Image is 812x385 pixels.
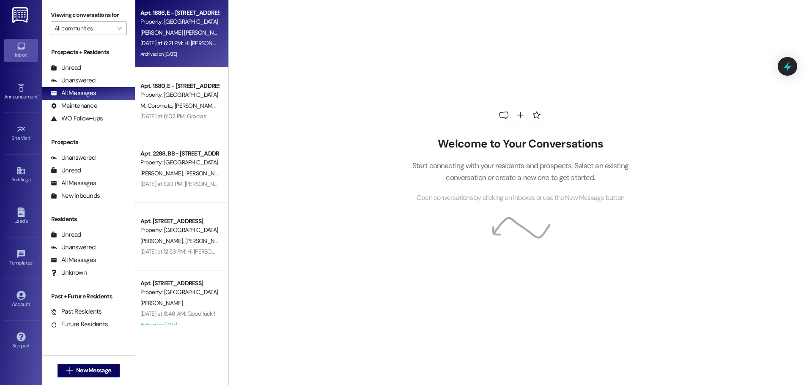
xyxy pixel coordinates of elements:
span: [PERSON_NAME] [140,237,185,245]
div: [DATE] at 12:53 PM: Hi [PERSON_NAME], [PERSON_NAME] and [PERSON_NAME]! We're so glad you chose Hi... [140,248,797,255]
div: Unread [51,230,81,239]
div: Prospects + Residents [42,48,135,57]
span: [PERSON_NAME] [185,237,230,245]
div: Maintenance [51,101,97,110]
div: Residents [42,215,135,224]
div: Unanswered [51,243,96,252]
span: [PERSON_NAME] [PERSON_NAME] [140,29,226,36]
a: Leads [4,205,38,228]
div: All Messages [51,256,96,265]
div: Unread [51,63,81,72]
div: Past Residents [51,307,102,316]
div: Property: [GEOGRAPHIC_DATA] [140,288,219,297]
h2: Welcome to Your Conversations [399,137,641,151]
div: [DATE] at 8:48 AM: Good luck!! [140,310,215,317]
div: Apt. [STREET_ADDRESS] [140,217,219,226]
div: Past + Future Residents [42,292,135,301]
span: M. Coromoto [140,102,175,109]
div: Unknown [51,268,87,277]
a: Inbox [4,39,38,62]
div: Unread [51,166,81,175]
div: Property: [GEOGRAPHIC_DATA] [140,90,219,99]
div: Future Residents [51,320,108,329]
div: Unanswered [51,76,96,85]
div: [DATE] at 6:21 PM: Hi [PERSON_NAME], good evening! Thanks for reaching out. I’ll notify the team ... [140,39,757,47]
button: New Message [58,364,120,377]
img: ResiDesk Logo [12,7,30,23]
label: Viewing conversations for [51,8,126,22]
div: Apt. 1880, E - [STREET_ADDRESS] [140,82,219,90]
span: [PERSON_NAME] [140,169,185,177]
div: Archived on [DATE] [140,49,219,60]
div: All Messages [51,89,96,98]
span: New Message [76,366,111,375]
span: • [33,259,34,265]
div: Property: [GEOGRAPHIC_DATA] [140,158,219,167]
span: [PERSON_NAME] [185,169,227,177]
div: WO Follow-ups [51,114,103,123]
a: Account [4,288,38,311]
span: [PERSON_NAME] [PERSON_NAME] [175,102,261,109]
div: [DATE] at 1:20 PM: [PERSON_NAME], not a problem at all! [140,180,278,188]
span: • [38,93,39,98]
div: [DATE] at 6:02 PM: Gracias [140,112,206,120]
div: Apt. 2288, BB - [STREET_ADDRESS] [140,149,219,158]
div: Prospects [42,138,135,147]
a: Buildings [4,164,38,186]
div: Property: [GEOGRAPHIC_DATA] [140,226,219,235]
i:  [66,367,73,374]
a: Site Visit • [4,122,38,145]
a: Support [4,330,38,352]
p: Start connecting with your residents and prospects. Select an existing conversation or create a n... [399,160,641,184]
div: Property: [GEOGRAPHIC_DATA] [140,17,219,26]
input: All communities [55,22,113,35]
div: Archived on [DATE] [140,319,219,330]
div: Apt. 1886, E - [STREET_ADDRESS] [140,8,219,17]
span: Open conversations by clicking on inboxes or use the New Message button [417,193,624,203]
span: [PERSON_NAME] [140,299,183,307]
a: Templates • [4,247,38,270]
div: Apt. [STREET_ADDRESS] [140,279,219,288]
div: Unanswered [51,153,96,162]
div: New Inbounds [51,191,100,200]
div: All Messages [51,179,96,188]
i:  [117,25,122,32]
span: • [30,134,32,140]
